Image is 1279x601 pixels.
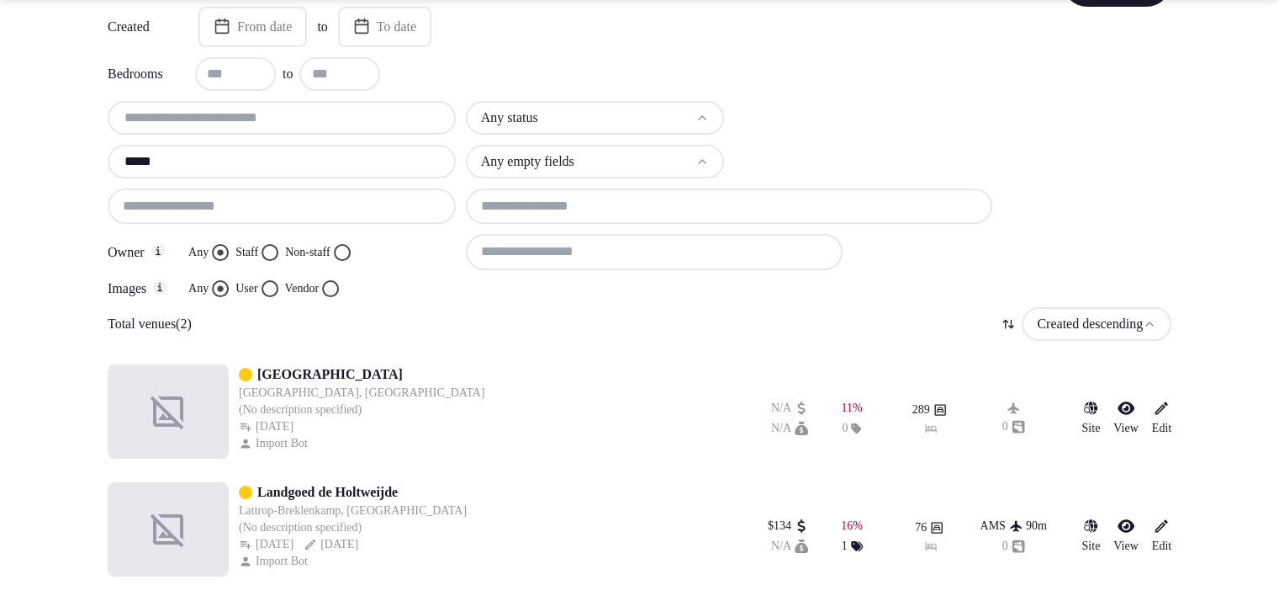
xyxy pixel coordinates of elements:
button: From date [198,7,307,47]
button: [DATE] [304,536,358,553]
a: View [1113,518,1138,555]
div: 16 % [841,518,863,535]
a: Landgoed de Holtweijde [257,482,398,503]
div: 90 m [1026,518,1047,535]
button: Import Bot [239,553,311,570]
button: Lattrop-Breklenkamp, [GEOGRAPHIC_DATA] [239,503,467,519]
label: Created [108,20,175,34]
button: 289 [912,402,947,418]
label: Images [108,280,175,296]
button: 1 [842,538,863,555]
button: To date [338,7,431,47]
label: Any [188,244,209,261]
button: N/A [771,538,808,555]
button: N/A [771,420,808,437]
button: Images [153,280,166,294]
a: [GEOGRAPHIC_DATA] [257,364,403,385]
label: Bedrooms [108,67,175,81]
button: 76 [915,519,943,536]
span: To date [377,19,416,35]
button: 0 [1002,538,1025,555]
a: Edit [1152,400,1171,437]
span: 76 [915,519,927,536]
button: 11% [841,400,862,417]
button: Owner [151,244,165,258]
a: Site [1081,518,1100,555]
label: User [235,280,257,297]
button: 16% [841,518,863,535]
a: Edit [1152,518,1171,555]
button: AMS [980,518,1022,535]
label: Staff [235,244,258,261]
a: Site [1081,400,1100,437]
label: Vendor [285,280,319,297]
button: Import Bot [239,435,311,452]
button: [DATE] [239,418,293,435]
button: $134 [768,518,808,535]
a: View [1113,400,1138,437]
label: to [317,18,327,36]
label: Non-staff [285,244,330,261]
button: [GEOGRAPHIC_DATA], [GEOGRAPHIC_DATA] [239,385,485,402]
button: 90m [1026,518,1047,535]
button: [DATE] [239,536,293,553]
span: From date [237,19,292,35]
button: N/A [771,400,808,417]
span: to [283,64,293,84]
label: Owner [108,244,175,260]
div: 11 % [841,400,862,417]
div: (No description specified) [239,519,467,536]
span: 289 [912,402,930,418]
label: Any [188,280,209,297]
span: 0 [842,420,848,437]
div: (No description specified) [239,402,485,418]
button: 0 [1002,418,1025,435]
p: Total venues (2) [108,315,192,333]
